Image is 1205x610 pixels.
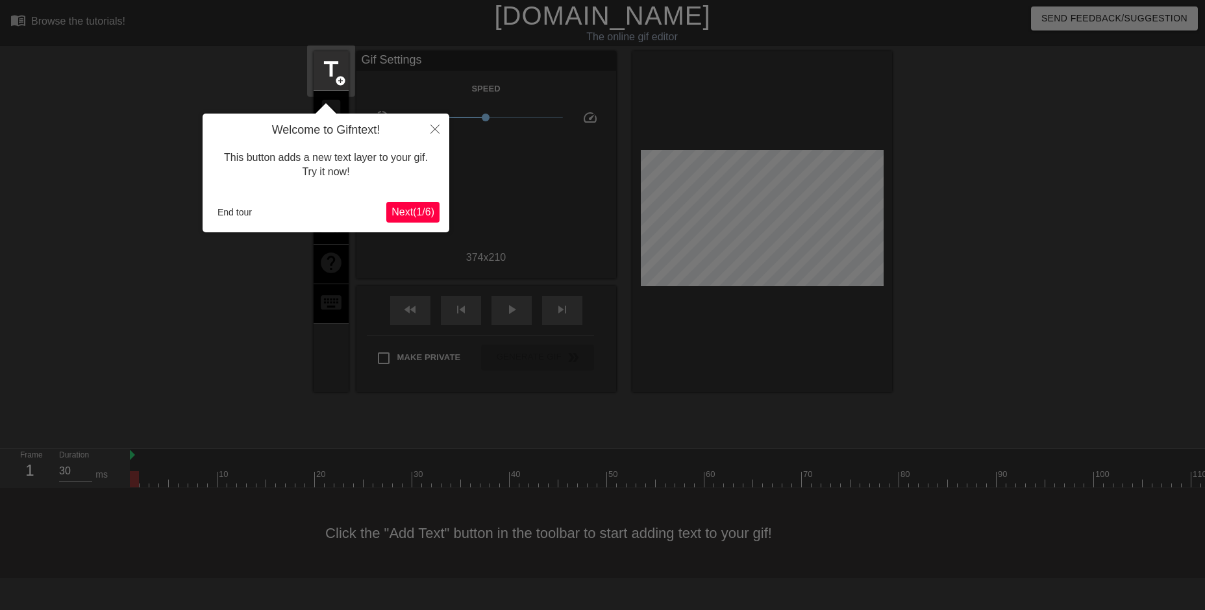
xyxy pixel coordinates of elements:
button: Close [421,114,449,143]
span: Next ( 1 / 6 ) [391,206,434,217]
h4: Welcome to Gifntext! [212,123,440,138]
button: Next [386,202,440,223]
button: End tour [212,202,257,222]
div: This button adds a new text layer to your gif. Try it now! [212,138,440,193]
